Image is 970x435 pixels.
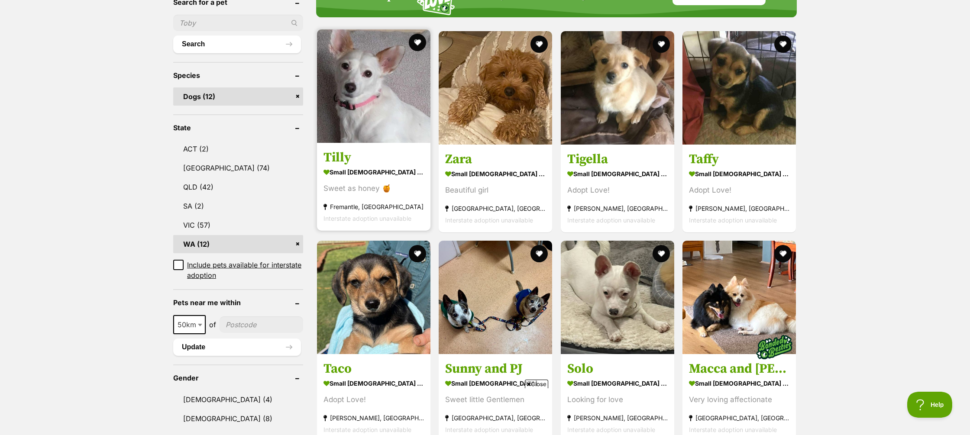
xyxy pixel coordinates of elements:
span: Interstate adoption unavailable [323,426,411,433]
img: Sunny and PJ - Jack Russell Terrier Dog [439,241,552,354]
h3: Taco [323,361,424,377]
div: Adopt Love! [567,184,668,196]
strong: [PERSON_NAME], [GEOGRAPHIC_DATA] [567,203,668,214]
button: favourite [531,245,548,262]
div: Adopt Love! [323,394,424,406]
a: VIC (57) [173,216,303,234]
a: Taffy small [DEMOGRAPHIC_DATA] Dog Adopt Love! [PERSON_NAME], [GEOGRAPHIC_DATA] Interstate adopti... [682,145,796,232]
a: Dogs (12) [173,87,303,106]
span: Interstate adoption unavailable [567,426,655,433]
div: Looking for love [567,394,668,406]
a: QLD (42) [173,178,303,196]
img: Taco - Mixed breed Dog [317,241,430,354]
input: postcode [220,316,303,333]
strong: Fremantle, [GEOGRAPHIC_DATA] [323,201,424,213]
button: favourite [653,35,670,53]
strong: [GEOGRAPHIC_DATA], [GEOGRAPHIC_DATA] [689,412,789,424]
input: Toby [173,15,303,31]
button: favourite [653,245,670,262]
span: Interstate adoption unavailable [689,426,777,433]
strong: [PERSON_NAME], [GEOGRAPHIC_DATA] [689,203,789,214]
h3: Macca and [PERSON_NAME] [689,361,789,377]
span: Interstate adoption unavailable [689,216,777,224]
img: Macca and Monty - German Spitz Dog [682,241,796,354]
img: bonded besties [753,325,796,369]
a: [DEMOGRAPHIC_DATA] (4) [173,390,303,409]
h3: Tigella [567,151,668,168]
strong: small [DEMOGRAPHIC_DATA] Dog [445,377,546,390]
a: WA (12) [173,235,303,253]
button: favourite [774,35,792,53]
button: Update [173,338,301,356]
img: Zara - Poodle (Miniature) Dog [439,31,552,145]
span: of [209,319,216,330]
a: ACT (2) [173,140,303,158]
span: Interstate adoption unavailable [567,216,655,224]
button: Search [173,35,301,53]
strong: small [DEMOGRAPHIC_DATA] Dog [445,168,546,180]
span: 50km [174,319,205,331]
header: Pets near me within [173,299,303,306]
h3: Taffy [689,151,789,168]
header: Species [173,71,303,79]
span: Close [525,380,548,388]
h3: Tilly [323,149,424,166]
div: Sweet as honey 🍯 [323,183,424,194]
a: Include pets available for interstate adoption [173,260,303,280]
strong: small [DEMOGRAPHIC_DATA] Dog [323,166,424,178]
button: favourite [409,34,426,51]
h3: Zara [445,151,546,168]
img: Tilly - Jack Russell Terrier x Chihuahua Dog [317,29,430,143]
a: Tigella small [DEMOGRAPHIC_DATA] Dog Adopt Love! [PERSON_NAME], [GEOGRAPHIC_DATA] Interstate adop... [561,145,674,232]
img: Tigella - Mixed breed Dog [561,31,674,145]
span: 50km [173,315,206,334]
a: [DEMOGRAPHIC_DATA] (8) [173,409,303,428]
h3: Solo [567,361,668,377]
strong: small [DEMOGRAPHIC_DATA] Dog [689,168,789,180]
img: Taffy - Mixed breed Dog [682,31,796,145]
img: Solo - Chihuahua Dog [561,241,674,354]
strong: small [DEMOGRAPHIC_DATA] Dog [567,168,668,180]
header: State [173,124,303,132]
span: Interstate adoption unavailable [323,215,411,222]
strong: [PERSON_NAME], [GEOGRAPHIC_DATA] [323,412,424,424]
button: favourite [774,245,792,262]
iframe: Help Scout Beacon - Open [907,392,953,418]
span: Include pets available for interstate adoption [187,260,303,280]
strong: [PERSON_NAME], [GEOGRAPHIC_DATA] [567,412,668,424]
div: Very loving affectionate [689,394,789,406]
header: Gender [173,374,303,382]
strong: [GEOGRAPHIC_DATA], [GEOGRAPHIC_DATA] [445,203,546,214]
span: Interstate adoption unavailable [445,216,533,224]
div: Adopt Love! [689,184,789,196]
button: favourite [409,245,426,262]
button: favourite [531,35,548,53]
a: SA (2) [173,197,303,215]
strong: small [DEMOGRAPHIC_DATA] Dog [689,377,789,390]
div: Beautiful girl [445,184,546,196]
a: Zara small [DEMOGRAPHIC_DATA] Dog Beautiful girl [GEOGRAPHIC_DATA], [GEOGRAPHIC_DATA] Interstate ... [439,145,552,232]
h3: Sunny and PJ [445,361,546,377]
a: [GEOGRAPHIC_DATA] (74) [173,159,303,177]
a: Tilly small [DEMOGRAPHIC_DATA] Dog Sweet as honey 🍯 Fremantle, [GEOGRAPHIC_DATA] Interstate adopt... [317,143,430,231]
strong: small [DEMOGRAPHIC_DATA] Dog [567,377,668,390]
strong: small [DEMOGRAPHIC_DATA] Dog [323,377,424,390]
iframe: Advertisement [327,392,643,431]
